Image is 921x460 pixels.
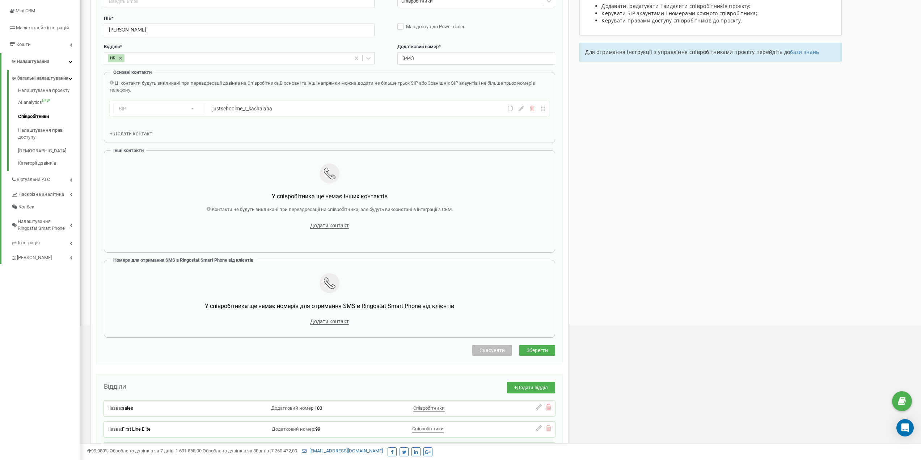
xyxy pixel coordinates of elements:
a: Налаштування Ringostat Smart Phone [11,213,80,235]
a: [PERSON_NAME] [11,249,80,264]
span: Назва: [107,426,122,432]
input: Введіть ПІБ [104,24,375,36]
span: 99 [315,426,320,432]
a: Віртуальна АТС [11,171,80,186]
span: ПІБ [104,16,111,21]
a: Співробітники [18,110,80,124]
span: Для отримання інструкції з управління співробітниками проєкту перейдіть до [585,48,790,55]
a: AI analyticsNEW [18,96,80,110]
span: Наскрізна аналітика [18,191,64,198]
span: Співробітники [412,426,444,431]
div: Open Intercom Messenger [896,419,914,436]
span: sales [122,405,133,411]
span: Оброблено дзвінків за 30 днів : [203,448,297,453]
span: Контакти не будуть викликані при переадресації на співробітника, але будуть використані в інтегра... [212,207,453,212]
span: Налаштування [17,59,49,64]
span: Зберегти [527,347,548,353]
span: Додатковий номер: [271,405,314,411]
div: justschoolme_r_kashalaba [212,105,433,112]
a: Налаштування прав доступу [18,123,80,144]
span: Додатковий номер [397,44,439,49]
span: Інтеграція [18,240,40,246]
div: HR [108,54,117,62]
span: В основні та інші напрямки можна додати не більше трьох SIP або Зовнішніх SIP акаунтів і не більш... [110,80,535,93]
span: Інші контакти [113,148,144,153]
span: Оброблено дзвінків за 7 днів : [110,448,202,453]
a: Наскрізна аналітика [11,186,80,201]
button: Зберегти [519,345,555,356]
span: Додати відділ [517,385,548,390]
span: 99,989% [87,448,109,453]
span: У співробітника ще немає номерів для отримання SMS в Ringostat Smart Phone від клієнтів [205,303,454,309]
span: [PERSON_NAME] [17,254,52,261]
span: Загальні налаштування [17,75,68,82]
span: Основні контакти [113,69,152,75]
span: Ці контакти будуть викликані при переадресації дзвінка на Співробітника. [115,80,280,86]
span: Відділи [104,383,126,390]
button: Скопіювати дані SIP акаунта [508,106,513,111]
span: Назва: [107,405,122,411]
span: Маркетплейс інтеграцій [16,25,69,30]
a: Колбек [11,201,80,214]
span: Mini CRM [16,8,35,13]
input: Вкажіть додатковий номер [397,52,555,65]
span: Колбек [18,204,34,211]
a: Категорії дзвінків [18,158,80,167]
span: First Line Elite [122,426,151,432]
span: Керувати SIP акаунтами і номерами кожного співробітника; [601,10,757,17]
span: Додатковий номер: [272,426,315,432]
a: [DEMOGRAPHIC_DATA] [18,144,80,158]
span: Додати контакт [310,223,349,229]
a: Інтеграція [11,235,80,249]
span: У співробітника ще немає інших контактів [272,193,388,200]
a: бази знань [790,48,819,55]
span: Керувати правами доступу співробітників до проєкту. [601,17,742,24]
span: + Додати контакт [110,131,152,136]
span: Додавати, редагувати і видаляти співробітників проєкту; [601,3,751,9]
a: Загальні налаштування [11,70,80,85]
span: Додати контакт [310,318,349,325]
span: Налаштування Ringostat Smart Phone [18,218,70,232]
span: Віртуальна АТС [17,176,50,183]
a: Налаштування проєкту [18,87,80,96]
a: [EMAIL_ADDRESS][DOMAIN_NAME] [302,448,383,453]
u: 1 691 868,00 [176,448,202,453]
span: Має доступ до Power dialer [406,24,464,29]
div: SIPjustschoolme_r_kashalaba [110,101,549,116]
span: Кошти [16,42,31,47]
span: Відділи [104,44,120,49]
button: Скасувати [472,345,512,356]
a: Налаштування [1,53,80,70]
span: Скасувати [479,347,505,353]
button: +Додати відділ [507,382,555,394]
span: Співробітники [413,405,445,411]
span: 100 [314,405,322,411]
u: 7 260 472,00 [271,448,297,453]
span: Номери для отримання SMS в Ringostat Smart Phone від клієнтів [113,257,253,263]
